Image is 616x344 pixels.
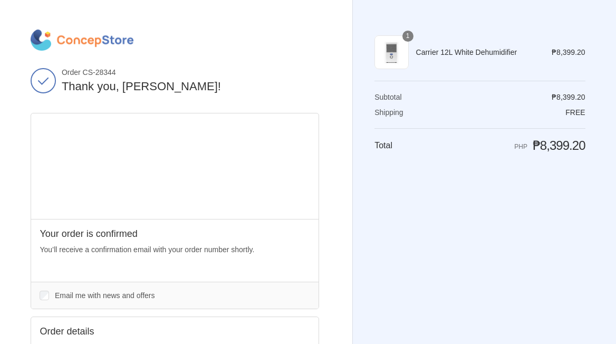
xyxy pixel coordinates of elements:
[552,93,585,101] span: ₱8,399.20
[40,228,310,240] h2: Your order is confirmed
[374,35,408,69] img: carrier-dehumidifier-12-liter-full-view-concepstore
[40,326,175,338] h2: Order details
[31,30,133,51] img: ConcepStore
[31,113,319,219] iframe: Google map displaying pin point of shipping address: Quezon City, Metro Manila
[514,143,527,150] span: PHP
[62,79,319,94] h2: Thank you, [PERSON_NAME]!
[533,138,585,152] span: ₱8,399.20
[40,244,310,255] p: You’ll receive a confirmation email with your order number shortly.
[552,48,585,56] span: ₱8,399.20
[62,68,319,77] span: Order CS-28344
[416,47,537,57] span: Carrier 12L White Dehumidifier
[374,141,392,150] span: Total
[31,113,319,219] div: Google map displaying pin point of shipping address: Quezon City, Metro Manila
[565,108,585,117] span: Free
[374,92,429,102] th: Subtotal
[374,108,403,117] span: Shipping
[55,291,155,300] span: Email me with news and offers
[402,31,413,42] span: 1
